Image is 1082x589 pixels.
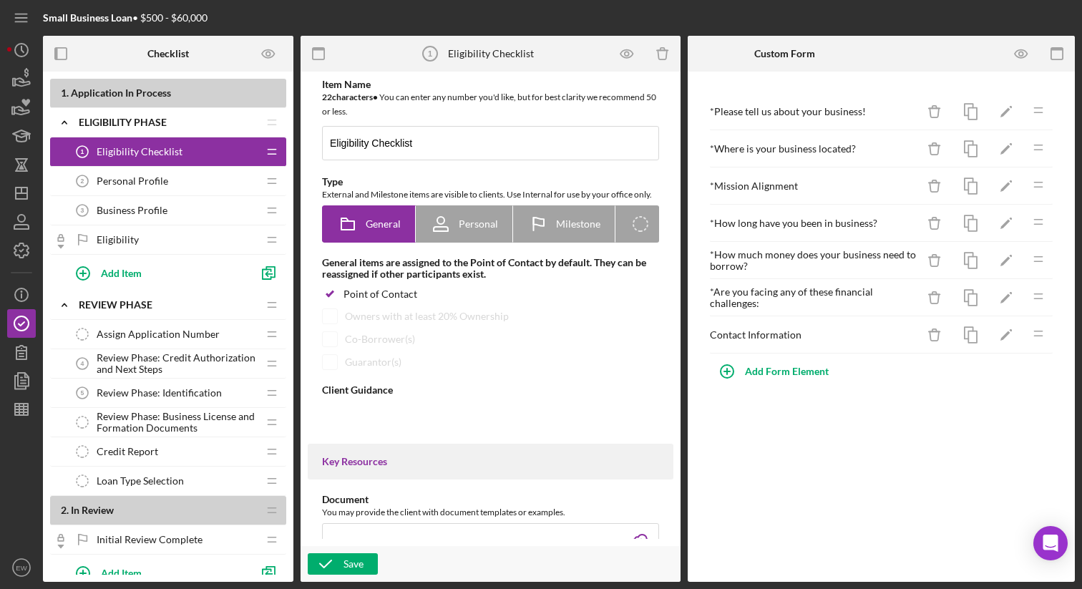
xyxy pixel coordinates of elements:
[79,117,258,128] div: Eligibility Phase
[658,218,693,230] span: Internal
[81,177,84,185] tspan: 2
[97,205,167,216] span: Business Profile
[322,92,378,102] b: 22 character s •
[754,48,815,59] b: Custom Form
[322,257,659,280] div: General items are assigned to the Point of Contact by default. They can be reassigned if other pa...
[16,564,27,572] text: EW
[81,207,84,214] tspan: 3
[710,106,917,117] div: * Please tell us about your business!
[64,258,250,287] button: Add Item
[308,553,378,575] button: Save
[366,218,401,230] span: General
[71,87,171,99] span: Application In Process
[97,146,182,157] span: Eligibility Checklist
[709,357,843,386] button: Add Form Element
[97,446,158,457] span: Credit Report
[322,494,659,505] div: Document
[101,259,142,286] div: Add Item
[97,534,203,545] span: Initial Review Complete
[61,87,69,99] span: 1 .
[710,218,917,229] div: * How long have you been in business?
[97,175,168,187] span: Personal Profile
[322,90,659,119] div: You can enter any number you'd like, but for best clarity we recommend 50 or less.
[101,559,142,586] div: Add Item
[322,79,659,90] div: Item Name
[345,311,509,322] div: Owners with at least 20% Ownership
[81,148,84,155] tspan: 1
[97,352,258,375] span: Review Phase: Credit Authorization and Next Steps
[427,49,432,58] tspan: 1
[710,286,917,309] div: * Are you facing any of these financial challenges:
[322,505,659,520] div: You may provide the client with document templates or examples.
[556,218,600,230] span: Milestone
[745,357,829,386] div: Add Form Element
[343,288,417,300] div: Point of Contact
[71,504,114,516] span: In Review
[97,411,258,434] span: Review Phase: Business License and Formation Documents
[343,553,364,575] div: Save
[322,456,659,467] div: Key Resources
[459,218,498,230] span: Personal
[64,558,250,587] button: Add Item
[61,504,69,516] span: 2 .
[97,475,184,487] span: Loan Type Selection
[1033,526,1068,560] div: Open Intercom Messenger
[322,384,659,396] div: Client Guidance
[7,553,36,582] button: EW
[147,48,189,59] b: Checklist
[43,12,208,24] div: • $500 - $60,000
[97,387,222,399] span: Review Phase: Identification
[322,176,659,188] div: Type
[322,188,659,202] div: External and Milestone items are visible to clients. Use Internal for use by your office only.
[81,389,84,396] tspan: 5
[97,328,220,340] span: Assign Application Number
[710,329,917,341] div: Contact Information
[345,356,401,368] div: Guarantor(s)
[79,299,258,311] div: REVIEW PHASE
[448,48,534,59] div: Eligibility Checklist
[43,11,132,24] b: Small Business Loan
[345,334,415,345] div: Co-Borrower(s)
[710,180,917,192] div: * Mission Alignment
[97,234,139,245] span: Eligibility
[253,38,285,70] button: Preview as
[710,249,917,272] div: * How much money does your business need to borrow?
[710,143,917,155] div: * Where is your business located?
[81,360,84,367] tspan: 4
